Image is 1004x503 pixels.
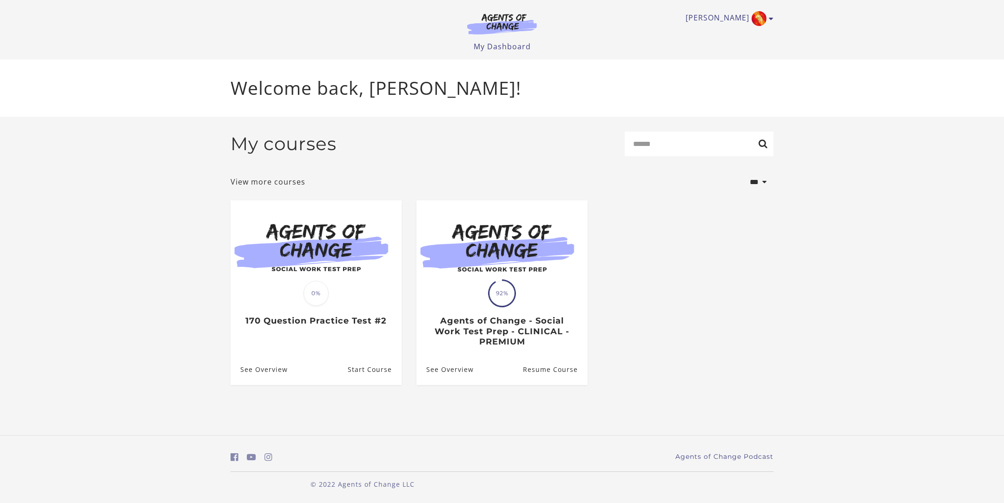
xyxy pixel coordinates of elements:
i: https://www.youtube.com/c/AgentsofChangeTestPrepbyMeaganMitchell (Open in a new window) [247,453,256,462]
a: View more courses [231,176,305,187]
a: Agents of Change Podcast [675,452,773,462]
a: Agents of Change - Social Work Test Prep - CLINICAL - PREMIUM: See Overview [416,354,474,384]
p: © 2022 Agents of Change LLC [231,479,495,489]
span: 92% [489,281,515,306]
h3: Agents of Change - Social Work Test Prep - CLINICAL - PREMIUM [426,316,577,347]
a: 170 Question Practice Test #2: See Overview [231,354,288,384]
p: Welcome back, [PERSON_NAME]! [231,74,773,102]
a: Agents of Change - Social Work Test Prep - CLINICAL - PREMIUM: Resume Course [523,354,588,384]
a: https://www.facebook.com/groups/aswbtestprep (Open in a new window) [231,450,238,464]
a: Toggle menu [686,11,769,26]
a: https://www.instagram.com/agentsofchangeprep/ (Open in a new window) [264,450,272,464]
h3: 170 Question Practice Test #2 [240,316,391,326]
i: https://www.facebook.com/groups/aswbtestprep (Open in a new window) [231,453,238,462]
a: https://www.youtube.com/c/AgentsofChangeTestPrepbyMeaganMitchell (Open in a new window) [247,450,256,464]
h2: My courses [231,133,337,155]
i: https://www.instagram.com/agentsofchangeprep/ (Open in a new window) [264,453,272,462]
span: 0% [304,281,329,306]
img: Agents of Change Logo [457,13,547,34]
a: 170 Question Practice Test #2: Resume Course [348,354,402,384]
a: My Dashboard [474,41,531,52]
